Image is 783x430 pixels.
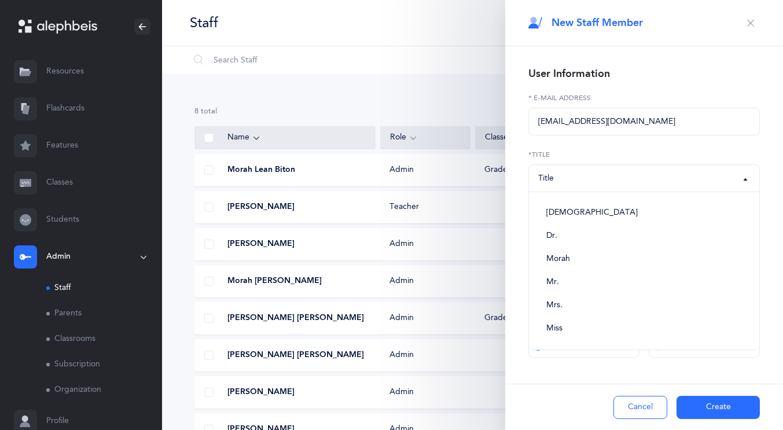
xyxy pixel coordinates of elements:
div: Admin [380,313,470,324]
div: 8 [194,106,751,117]
div: Role [528,383,550,397]
span: [DEMOGRAPHIC_DATA] [546,208,638,218]
div: Grade 1 [484,164,514,176]
span: Mr. [546,277,559,288]
div: Admin [380,387,470,398]
iframe: Drift Widget Chat Controller [725,372,769,416]
button: Title [528,164,760,192]
span: total [201,107,217,115]
div: Classes [485,131,601,144]
input: moshe@yeshiva.edu [528,108,760,135]
div: Grade 1 [484,313,514,324]
div: User Information [528,67,610,81]
span: [PERSON_NAME] [227,238,295,250]
button: Cancel [613,396,667,419]
a: Classrooms [46,326,162,352]
a: Subscription [46,352,162,377]
span: [PERSON_NAME] [227,387,295,398]
a: Organization [46,377,162,403]
a: Parents [46,301,162,326]
div: Title [538,172,554,185]
span: New Staff Member [552,16,643,30]
a: Staff [46,275,162,301]
button: Create [677,396,760,419]
span: [PERSON_NAME] [PERSON_NAME] [227,350,364,361]
input: Search Staff [189,46,525,74]
div: Admin [380,275,470,287]
span: Morah Lean Biton [227,164,295,176]
div: Admin [380,164,470,176]
span: Dr. [546,231,557,241]
div: Role [390,131,461,144]
span: Mrs. [546,300,563,311]
div: Staff [190,13,218,32]
div: Admin [380,238,470,250]
span: [PERSON_NAME] [PERSON_NAME] [227,313,364,324]
span: Morah [546,254,570,264]
label: *Title [528,149,760,160]
span: Morah [PERSON_NAME] [227,275,322,287]
div: Name [227,131,366,144]
div: Teacher [380,201,470,213]
label: * E-Mail Address [528,93,760,103]
span: Miss [546,324,563,334]
span: [PERSON_NAME] [227,201,295,213]
div: Admin [380,350,470,361]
